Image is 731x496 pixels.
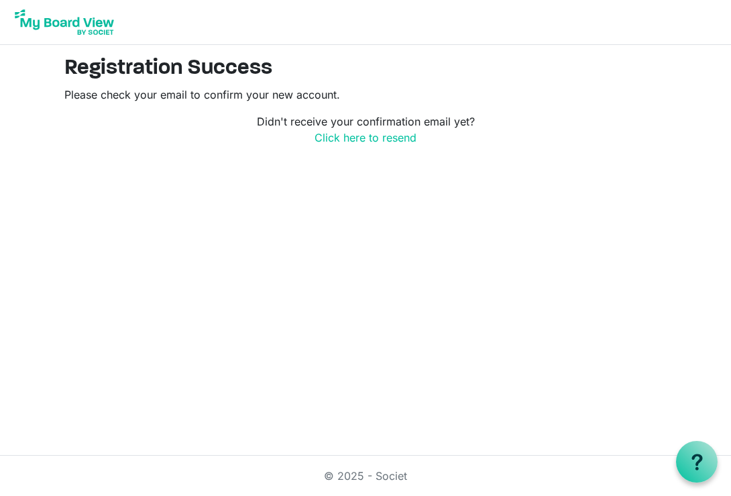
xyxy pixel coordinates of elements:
[324,469,407,483] a: © 2025 - Societ
[315,131,416,144] a: Click here to resend
[64,113,667,146] p: Didn't receive your confirmation email yet?
[11,5,118,39] img: My Board View Logo
[64,56,667,81] h2: Registration Success
[64,87,667,103] p: Please check your email to confirm your new account.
